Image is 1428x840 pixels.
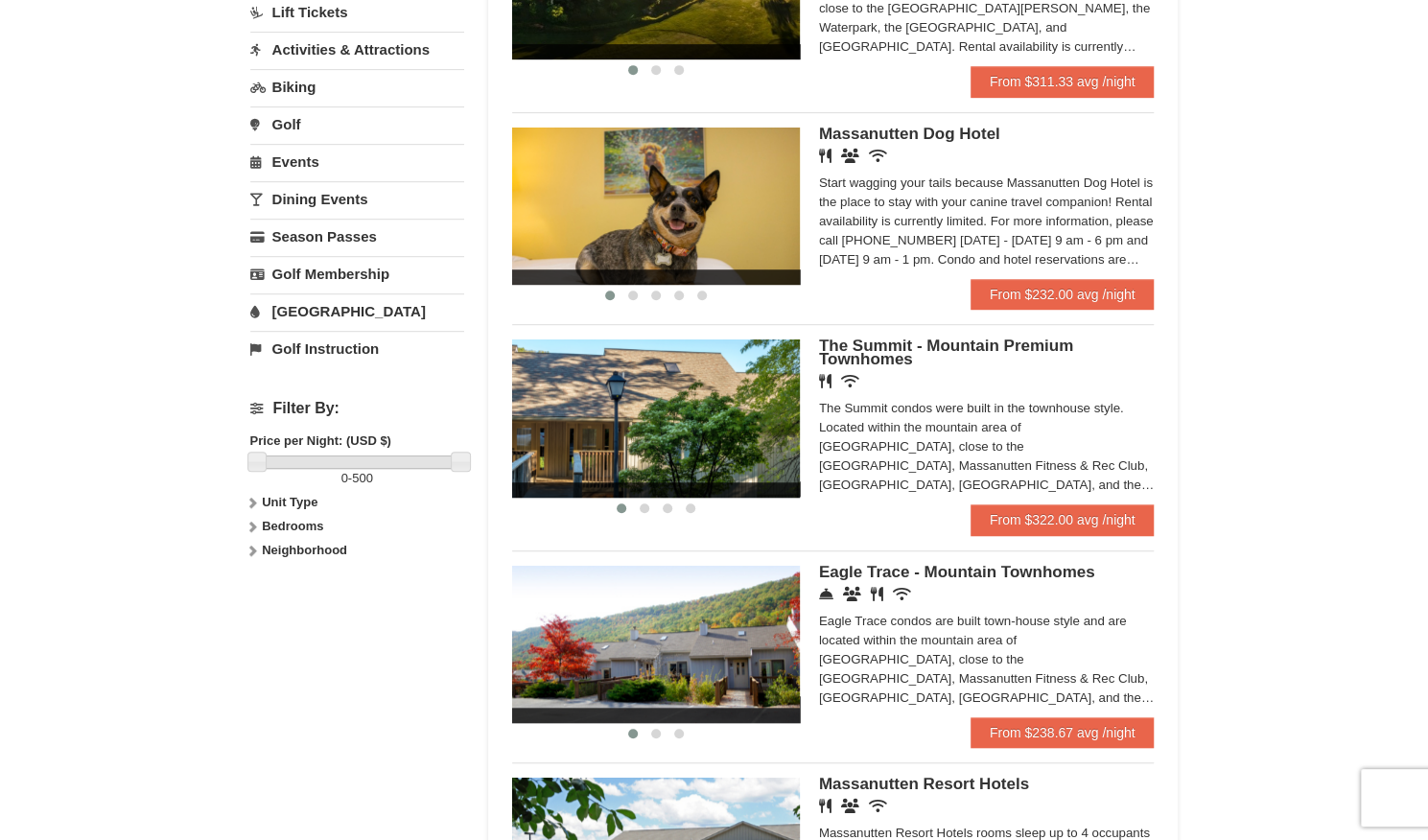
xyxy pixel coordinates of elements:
[250,293,464,329] a: [GEOGRAPHIC_DATA]
[352,471,373,485] span: 500
[869,799,887,813] i: Wireless Internet (free)
[819,125,1000,143] span: Massanutten Dog Hotel
[971,504,1155,535] a: From $322.00 avg /night
[971,279,1155,310] a: From $232.00 avg /night
[893,587,911,601] i: Wireless Internet (free)
[819,612,1155,708] div: Eagle Trace condos are built town-house style and are located within the mountain area of [GEOGRA...
[819,399,1155,495] div: The Summit condos were built in the townhouse style. Located within the mountain area of [GEOGRAP...
[250,400,464,417] h4: Filter By:
[262,519,323,533] strong: Bedrooms
[841,149,859,163] i: Banquet Facilities
[250,69,464,105] a: Biking
[819,374,831,388] i: Restaurant
[250,433,391,448] strong: Price per Night: (USD $)
[871,587,883,601] i: Restaurant
[971,717,1155,748] a: From $238.67 avg /night
[250,181,464,217] a: Dining Events
[819,337,1073,368] span: The Summit - Mountain Premium Townhomes
[843,587,861,601] i: Conference Facilities
[869,149,887,163] i: Wireless Internet (free)
[819,775,1029,793] span: Massanutten Resort Hotels
[819,174,1155,269] div: Start wagging your tails because Massanutten Dog Hotel is the place to stay with your canine trav...
[250,219,464,254] a: Season Passes
[819,149,831,163] i: Restaurant
[250,32,464,67] a: Activities & Attractions
[250,106,464,142] a: Golf
[819,799,831,813] i: Restaurant
[250,256,464,292] a: Golf Membership
[841,374,859,388] i: Wireless Internet (free)
[262,495,317,509] strong: Unit Type
[250,331,464,366] a: Golf Instruction
[971,66,1155,97] a: From $311.33 avg /night
[819,563,1095,581] span: Eagle Trace - Mountain Townhomes
[262,543,347,557] strong: Neighborhood
[819,587,833,601] i: Concierge Desk
[250,469,464,488] label: -
[341,471,348,485] span: 0
[250,144,464,179] a: Events
[841,799,859,813] i: Banquet Facilities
